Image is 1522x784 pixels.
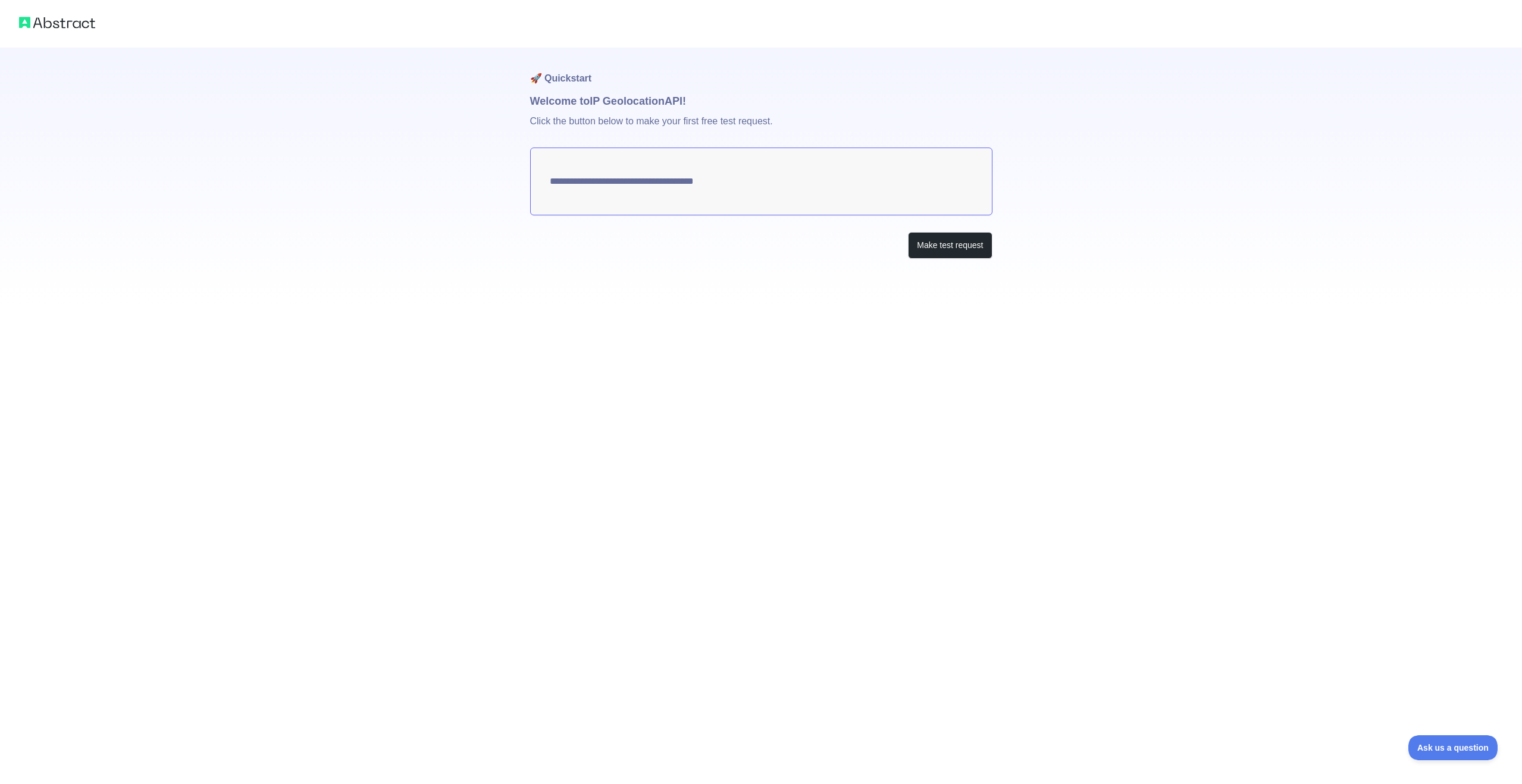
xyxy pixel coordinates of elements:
[530,93,992,109] h1: Welcome to IP Geolocation API!
[1408,735,1498,760] iframe: Toggle Customer Support
[908,232,992,259] button: Make test request
[530,109,992,148] p: Click the button below to make your first free test request.
[19,14,95,31] img: Abstract logo
[530,48,992,93] h1: 🚀 Quickstart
